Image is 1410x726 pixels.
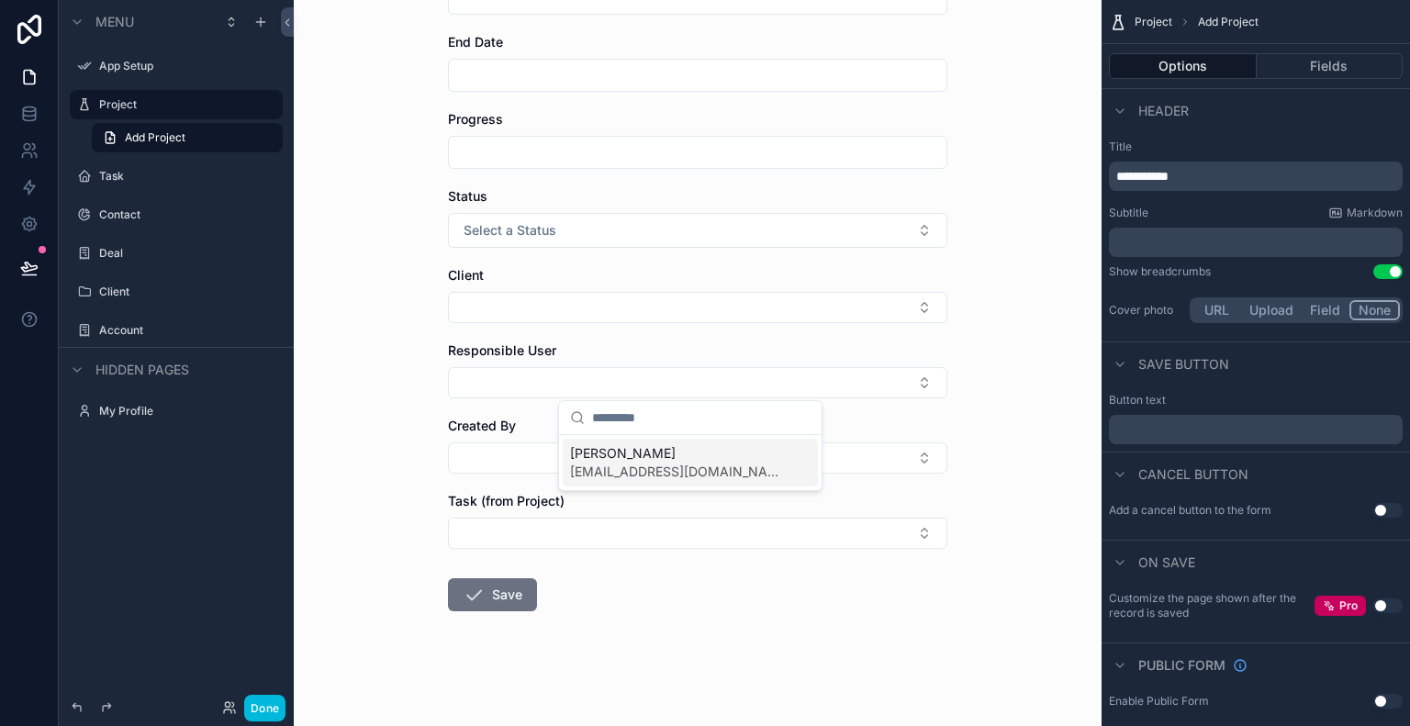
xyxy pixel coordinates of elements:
span: Pro [1339,598,1358,613]
span: Progress [448,111,503,127]
span: Markdown [1347,206,1403,220]
span: Responsible User [448,342,556,358]
button: Field [1302,300,1350,320]
label: Account [99,323,272,338]
div: scrollable content [1109,162,1403,191]
button: URL [1192,300,1241,320]
span: [EMAIL_ADDRESS][DOMAIN_NAME] [570,463,789,481]
label: Customize the page shown after the record is saved [1109,591,1315,620]
label: Cover photo [1109,303,1182,318]
div: Enable Public Form [1109,694,1209,709]
span: Task (from Project) [448,493,565,508]
button: Options [1109,53,1257,79]
button: Select Button [448,442,947,474]
label: Subtitle [1109,206,1148,220]
a: Add Project [92,123,283,152]
button: None [1349,300,1400,320]
button: Select Button [448,518,947,549]
label: Task [99,169,272,184]
a: Markdown [1328,206,1403,220]
button: Select Button [448,367,947,398]
div: scrollable content [1109,228,1403,257]
span: Header [1138,102,1189,120]
label: App Setup [99,59,272,73]
span: Client [448,267,484,283]
label: Project [99,97,272,112]
div: scrollable content [1109,415,1403,444]
label: Contact [99,207,272,222]
label: Deal [99,246,272,261]
button: Fields [1257,53,1404,79]
label: Add a cancel button to the form [1109,503,1271,518]
button: Save [448,578,537,611]
label: Title [1109,140,1403,154]
label: Button text [1109,393,1166,408]
label: My Profile [99,404,272,419]
span: Save button [1138,355,1229,374]
span: Select a Status [464,221,556,240]
span: Cancel button [1138,465,1248,484]
span: Project [1135,15,1172,29]
span: Created By [448,418,516,433]
span: [PERSON_NAME] [570,444,789,463]
button: Select Button [448,213,947,248]
span: Public form [1138,656,1225,675]
span: Add Project [125,130,185,145]
button: Upload [1241,300,1302,320]
button: Done [244,695,285,721]
div: Show breadcrumbs [1109,264,1211,279]
span: End Date [448,34,503,50]
span: On save [1138,553,1195,572]
span: Menu [95,13,134,31]
label: Client [99,285,272,299]
span: Hidden pages [95,361,189,379]
div: Suggestions [559,435,822,490]
button: Select Button [448,292,947,323]
span: Status [448,188,487,204]
span: Add Project [1198,15,1259,29]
